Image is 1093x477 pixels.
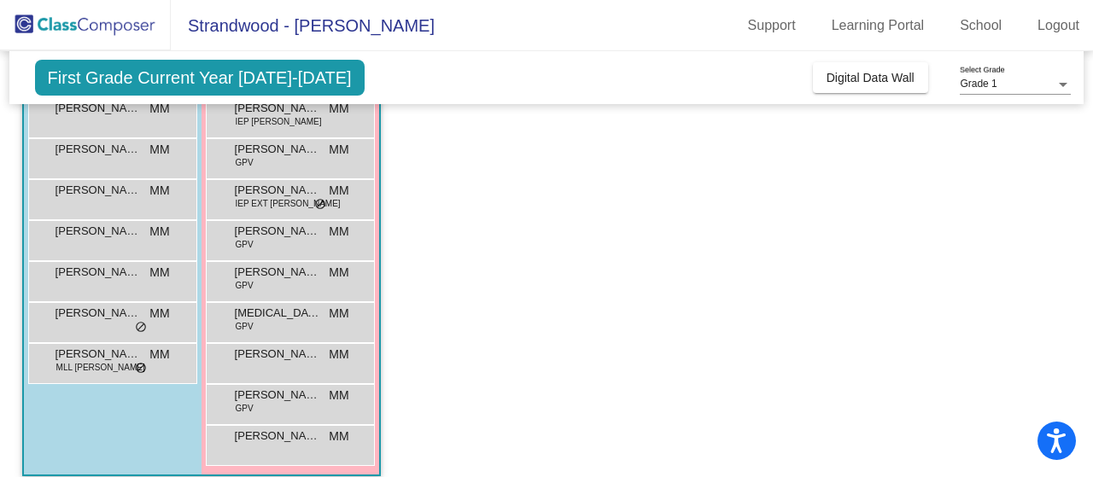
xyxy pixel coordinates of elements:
[56,264,141,281] span: [PERSON_NAME]
[946,12,1015,39] a: School
[235,428,320,445] span: [PERSON_NAME]
[171,12,435,39] span: Strandwood - [PERSON_NAME]
[236,279,254,292] span: GPV
[149,182,169,200] span: MM
[56,182,141,199] span: [PERSON_NAME]
[56,361,145,374] span: MLL [PERSON_NAME]
[236,156,254,169] span: GPV
[960,78,997,90] span: Grade 1
[329,264,348,282] span: MM
[149,264,169,282] span: MM
[56,223,141,240] span: [PERSON_NAME]
[329,305,348,323] span: MM
[149,141,169,159] span: MM
[329,223,348,241] span: MM
[149,346,169,364] span: MM
[135,321,147,334] span: do_not_disturb_alt
[235,223,320,240] span: [PERSON_NAME] [PERSON_NAME]
[235,264,320,281] span: [PERSON_NAME]
[236,197,341,210] span: IEP EXT [PERSON_NAME]
[236,320,254,333] span: GPV
[56,346,141,363] span: [PERSON_NAME]
[818,12,938,39] a: Learning Portal
[329,100,348,118] span: MM
[329,387,348,404] span: MM
[827,71,915,84] span: Digital Data Wall
[236,402,254,415] span: GPV
[149,305,169,323] span: MM
[236,115,322,128] span: IEP [PERSON_NAME]
[329,141,348,159] span: MM
[56,100,141,117] span: [PERSON_NAME]
[236,238,254,251] span: GPV
[235,346,320,363] span: [PERSON_NAME]
[329,428,348,445] span: MM
[235,182,320,199] span: [PERSON_NAME]
[235,141,320,158] span: [PERSON_NAME]
[329,182,348,200] span: MM
[56,305,141,322] span: [PERSON_NAME]
[314,198,326,212] span: do_not_disturb_alt
[35,60,365,96] span: First Grade Current Year [DATE]-[DATE]
[1024,12,1093,39] a: Logout
[329,346,348,364] span: MM
[149,100,169,118] span: MM
[734,12,810,39] a: Support
[235,387,320,404] span: [PERSON_NAME]
[813,62,928,93] button: Digital Data Wall
[135,362,147,375] span: do_not_disturb_alt
[56,141,141,158] span: [PERSON_NAME]
[235,100,320,117] span: [PERSON_NAME]
[149,223,169,241] span: MM
[235,305,320,322] span: [MEDICAL_DATA][PERSON_NAME]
